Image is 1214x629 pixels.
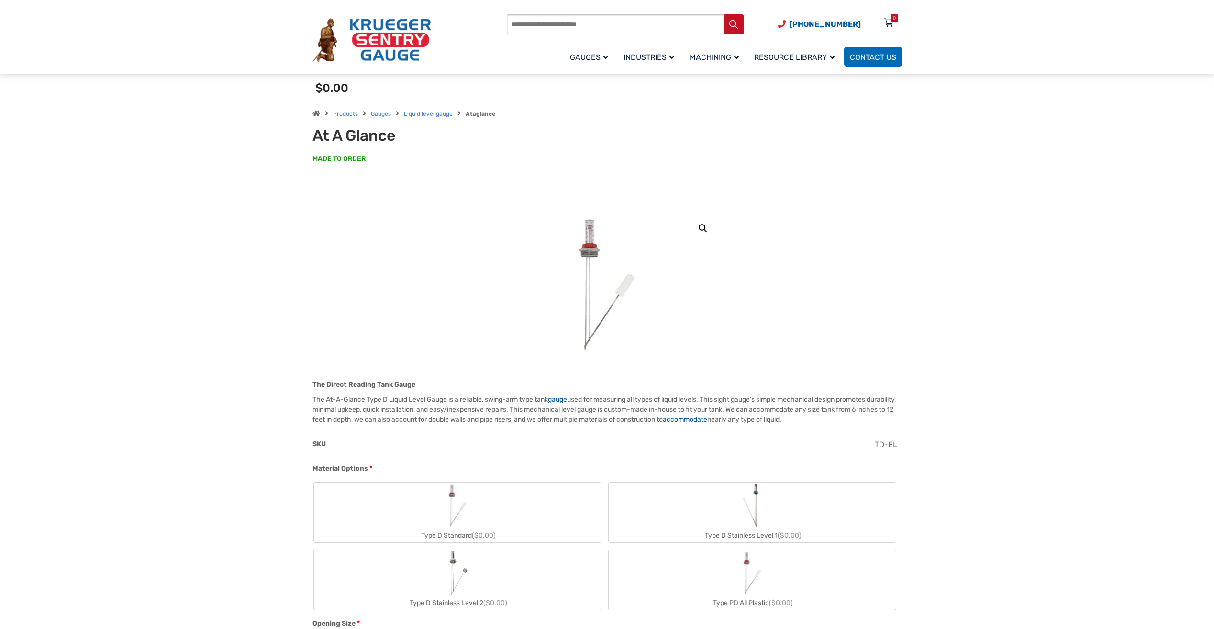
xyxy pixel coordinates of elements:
[778,18,861,30] a: Phone Number (920) 434-8860
[312,394,902,425] p: The At-A-Glance Type D Liquid Level Gauge is a reliable, swing-arm type tank used for measuring a...
[875,440,897,449] span: TD-EL
[748,45,844,68] a: Resource Library
[609,596,896,610] div: Type PD All Plastic
[609,550,896,610] label: Type PD All Plastic
[893,14,896,22] div: 0
[549,212,664,356] img: At A Glance
[663,416,707,424] a: accommodate
[624,53,674,62] span: Industries
[312,126,548,145] h1: At A Glance
[312,154,366,164] span: MADE TO ORDER
[790,20,861,29] span: [PHONE_NUMBER]
[618,45,684,68] a: Industries
[684,45,748,68] a: Machining
[609,483,896,542] label: Type D Stainless Level 1
[739,483,765,528] img: Chemical Sight Gauge
[570,53,608,62] span: Gauges
[483,599,507,607] span: ($0.00)
[312,18,431,62] img: Krueger Sentry Gauge
[844,47,902,67] a: Contact Us
[312,440,326,448] span: SKU
[769,599,793,607] span: ($0.00)
[312,619,356,628] span: Opening Size
[609,528,896,542] div: Type D Stainless Level 1
[850,53,896,62] span: Contact Us
[694,220,712,237] a: View full-screen image gallery
[778,531,802,539] span: ($0.00)
[314,596,601,610] div: Type D Stainless Level 2
[357,618,360,629] abbr: required
[548,395,567,404] a: gauge
[404,111,453,117] a: Liquid level gauge
[466,111,495,117] strong: Ataglance
[312,381,415,389] strong: The Direct Reading Tank Gauge
[315,81,348,95] span: $0.00
[314,550,601,610] label: Type D Stainless Level 2
[333,111,358,117] a: Products
[564,45,618,68] a: Gauges
[312,464,368,472] span: Material Options
[371,111,391,117] a: Gauges
[754,53,835,62] span: Resource Library
[314,483,601,542] label: Type D Standard
[472,531,496,539] span: ($0.00)
[314,528,601,542] div: Type D Standard
[690,53,739,62] span: Machining
[369,463,372,473] abbr: required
